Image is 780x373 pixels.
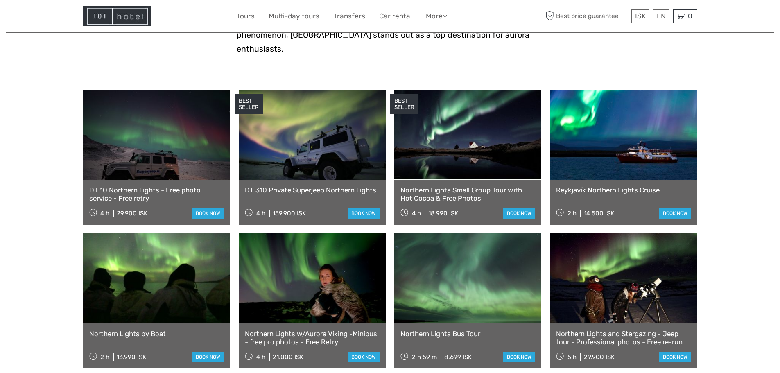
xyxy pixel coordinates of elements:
a: Reykjavík Northern Lights Cruise [556,186,691,194]
span: 4 h [256,353,265,361]
span: Best price guarantee [544,9,629,23]
span: 2 h [567,210,577,217]
div: 18.990 ISK [428,210,458,217]
a: Car rental [379,10,412,22]
a: book now [659,352,691,362]
div: 159.900 ISK [273,210,306,217]
div: 21.000 ISK [273,353,303,361]
span: 4 h [256,210,265,217]
button: Open LiveChat chat widget [94,13,104,23]
div: EN [653,9,669,23]
a: Northern Lights w/Aurora Viking -Minibus - free pro photos - Free Retry [245,330,380,346]
a: Northern Lights by Boat [89,330,224,338]
a: book now [503,352,535,362]
span: 4 h [100,210,109,217]
a: DT 10 Northern Lights - Free photo service - Free retry [89,186,224,203]
span: 4 h [412,210,421,217]
div: BEST SELLER [390,94,418,114]
a: Northern Lights Bus Tour [400,330,535,338]
span: 2 h 59 m [412,353,437,361]
a: book now [348,352,380,362]
div: 14.500 ISK [584,210,614,217]
img: Hotel Information [83,6,151,26]
div: BEST SELLER [235,94,263,114]
a: Transfers [333,10,365,22]
span: 0 [687,12,694,20]
a: book now [503,208,535,219]
p: We're away right now. Please check back later! [11,14,93,21]
a: Northern Lights Small Group Tour with Hot Cocoa & Free Photos [400,186,535,203]
div: 29.900 ISK [584,353,615,361]
div: 29.900 ISK [117,210,147,217]
span: 2 h [100,353,109,361]
span: ISK [635,12,646,20]
a: Northern Lights and Stargazing - Jeep tour - Professional photos - Free re-run [556,330,691,346]
a: More [426,10,447,22]
div: 8.699 ISK [444,353,472,361]
a: book now [192,352,224,362]
a: book now [659,208,691,219]
a: book now [192,208,224,219]
span: 5 h [567,353,577,361]
a: DT 310 Private Superjeep Northern Lights [245,186,380,194]
a: Tours [237,10,255,22]
a: book now [348,208,380,219]
a: Multi-day tours [269,10,319,22]
div: 13.990 ISK [117,353,146,361]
